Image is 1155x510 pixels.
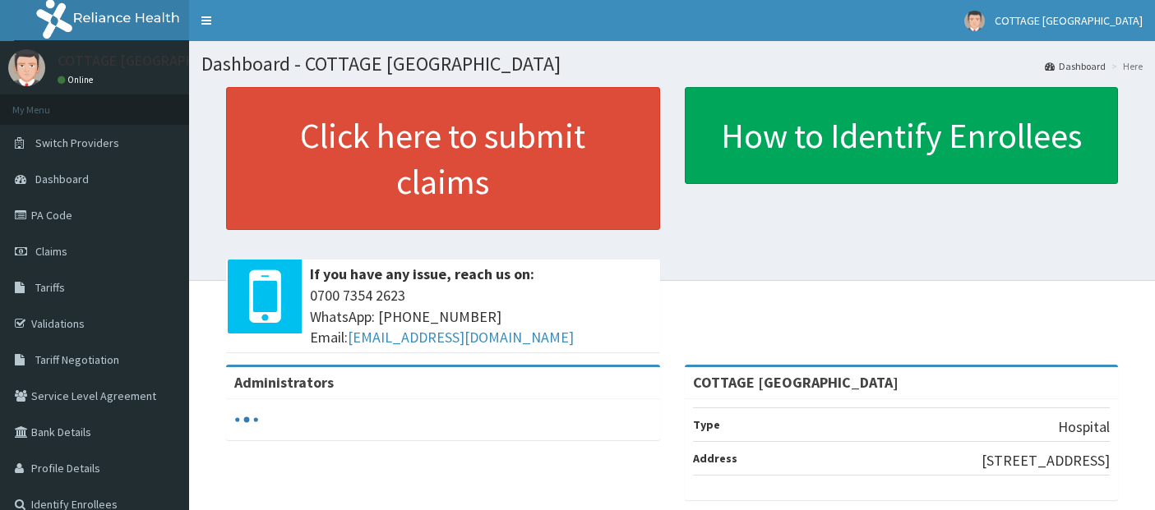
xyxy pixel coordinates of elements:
[35,244,67,259] span: Claims
[685,87,1119,184] a: How to Identify Enrollees
[226,87,660,230] a: Click here to submit claims
[693,451,737,466] b: Address
[310,285,652,348] span: 0700 7354 2623 WhatsApp: [PHONE_NUMBER] Email:
[8,49,45,86] img: User Image
[995,13,1143,28] span: COTTAGE [GEOGRAPHIC_DATA]
[348,328,574,347] a: [EMAIL_ADDRESS][DOMAIN_NAME]
[964,11,985,31] img: User Image
[35,280,65,295] span: Tariffs
[58,74,97,85] a: Online
[35,136,119,150] span: Switch Providers
[1107,59,1143,73] li: Here
[982,450,1110,471] p: [STREET_ADDRESS]
[1045,59,1106,73] a: Dashboard
[35,352,119,367] span: Tariff Negotiation
[693,373,899,392] strong: COTTAGE [GEOGRAPHIC_DATA]
[1058,416,1110,438] p: Hospital
[201,53,1143,75] h1: Dashboard - COTTAGE [GEOGRAPHIC_DATA]
[234,373,334,392] b: Administrators
[234,407,259,432] svg: audio-loading
[58,53,256,68] p: COTTAGE [GEOGRAPHIC_DATA]
[35,172,89,186] span: Dashboard
[693,417,720,432] b: Type
[310,264,534,283] b: If you have any issue, reach us on:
